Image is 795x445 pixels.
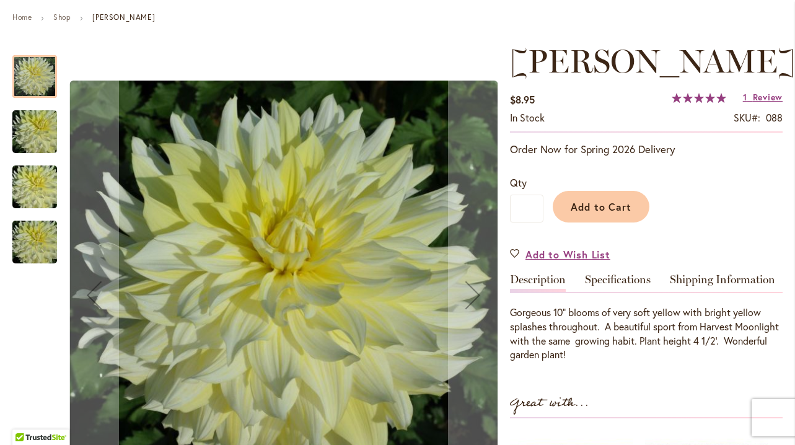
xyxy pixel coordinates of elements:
div: 100% [672,93,726,103]
strong: [PERSON_NAME] [92,12,155,22]
a: Home [12,12,32,22]
span: Review [753,91,783,103]
div: Availability [510,111,545,125]
a: 1 Review [743,91,783,103]
strong: SKU [734,111,760,124]
div: Gorgeous 10" blooms of very soft yellow with bright yellow splashes throughout. A beautiful sport... [510,306,783,362]
button: Add to Cart [553,191,649,222]
div: La Luna [12,208,57,263]
div: La Luna [12,98,69,153]
span: In stock [510,111,545,124]
span: Qty [510,176,527,189]
span: Add to Cart [571,200,632,213]
iframe: Launch Accessibility Center [9,401,44,436]
p: Order Now for Spring 2026 Delivery [510,142,783,157]
div: La Luna [12,153,69,208]
a: Specifications [585,274,651,292]
span: $8.95 [510,93,535,106]
span: 1 [743,91,747,103]
div: Detailed Product Info [510,274,783,362]
a: Add to Wish List [510,247,610,262]
div: La Luna [12,43,69,98]
strong: Great with... [510,393,589,413]
div: 088 [766,111,783,125]
a: Shipping Information [670,274,775,292]
a: Shop [53,12,71,22]
span: Add to Wish List [525,247,610,262]
a: Description [510,274,566,292]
